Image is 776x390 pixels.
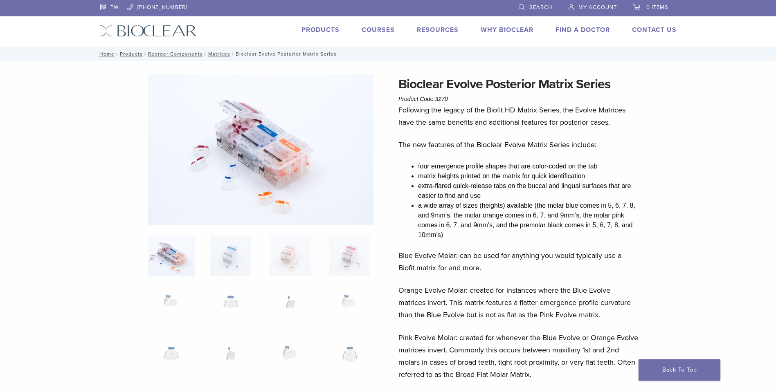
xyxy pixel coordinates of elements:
img: Bioclear Evolve Posterior Matrix Series - Image 2 [210,235,251,276]
h1: Bioclear Evolve Posterior Matrix Series [398,74,639,94]
span: Search [529,4,552,11]
a: Back To Top [639,359,720,381]
img: Bioclear Evolve Posterior Matrix Series - Image 7 [270,287,311,328]
a: Courses [362,26,395,34]
p: The new features of the Bioclear Evolve Matrix Series include: [398,139,639,151]
a: Home [97,51,115,57]
a: Reorder Components [148,51,203,57]
li: matrix heights printed on the matrix for quick identification [418,171,639,181]
span: / [203,52,208,56]
span: / [115,52,120,56]
li: four emergence profile shapes that are color-coded on the tab [418,161,639,171]
li: a wide array of sizes (heights) available (the molar blue comes in 5, 6, 7, 8, and 9mm’s, the mol... [418,201,639,240]
a: Find A Doctor [556,26,610,34]
p: Blue Evolve Molar: can be used for anything you would typically use a Biofit matrix for and more. [398,249,639,274]
img: Bioclear Evolve Posterior Matrix Series - Image 3 [270,235,311,276]
img: Bioclear Evolve Posterior Matrix Series - Image 11 [270,338,311,379]
a: Products [120,51,143,57]
p: Orange Evolve Molar: created for instances where the Blue Evolve matrices invert. This matrix fea... [398,284,639,321]
a: Products [301,26,340,34]
span: 0 items [646,4,668,11]
p: Pink Evolve Molar: created for whenever the Blue Evolve or Orange Evolve matrices invert. Commonl... [398,332,639,381]
span: Product Code: [398,96,448,102]
a: Resources [417,26,459,34]
img: Bioclear Evolve Posterior Matrix Series - Image 5 [151,287,192,328]
a: Why Bioclear [481,26,533,34]
span: / [143,52,148,56]
img: Bioclear Evolve Posterior Matrix Series - Image 8 [329,287,370,328]
img: Bioclear Evolve Posterior Matrix Series - Image 4 [329,235,370,276]
img: Evolve-refills-2 [148,74,373,225]
span: 3270 [435,96,448,102]
nav: Bioclear Evolve Posterior Matrix Series [94,47,683,61]
a: Matrices [208,51,230,57]
p: Following the legacy of the Biofit HD Matrix Series, the Evolve Matrices have the same benefits a... [398,104,639,128]
span: / [230,52,236,56]
a: Contact Us [632,26,677,34]
span: My Account [578,4,617,11]
img: Evolve-refills-2-324x324.jpg [148,235,195,276]
img: Bioclear Evolve Posterior Matrix Series - Image 6 [210,287,251,328]
img: Bioclear [100,25,197,37]
img: Bioclear Evolve Posterior Matrix Series - Image 10 [210,338,251,379]
img: Bioclear Evolve Posterior Matrix Series - Image 12 [329,338,370,379]
img: Bioclear Evolve Posterior Matrix Series - Image 9 [151,338,192,379]
li: extra-flared quick-release tabs on the buccal and lingual surfaces that are easier to find and use [418,181,639,201]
